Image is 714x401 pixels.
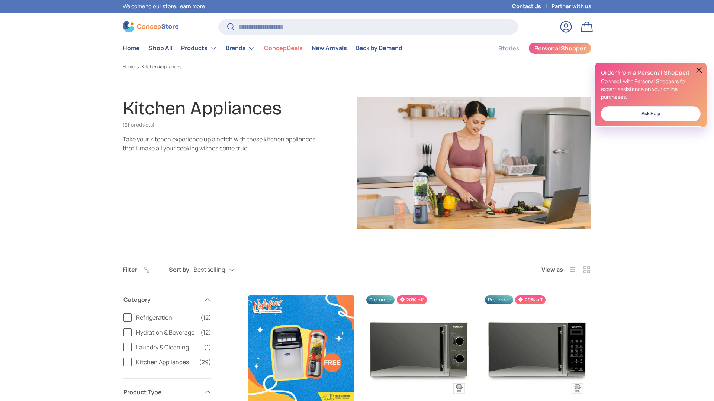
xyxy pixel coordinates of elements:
a: Learn more [177,3,205,10]
a: New Arrivals [312,41,347,55]
a: Kitchen Appliances [142,65,181,69]
a: Back by Demand [356,41,402,55]
span: Pre-order [366,295,395,304]
span: Best selling [194,266,225,273]
button: Best selling [194,263,250,276]
a: Partner with us [551,2,591,10]
span: Kitchen Appliances [136,358,194,366]
span: (1) [204,343,211,352]
p: Connect with Personal Shoppers for expert assistance on your online purchases. [601,77,701,100]
summary: Products [177,41,221,56]
a: Stories [498,41,520,56]
h1: Kitchen Appliances [123,97,282,119]
span: (12) [200,328,211,337]
span: 20% off [397,295,427,304]
h2: Order from a Personal Shopper! [601,69,701,77]
nav: Secondary [480,41,591,56]
a: Ask Help [601,106,701,121]
nav: Breadcrumbs [123,63,591,70]
span: View as [541,265,563,274]
button: Filter [123,265,151,274]
label: Sort by [169,265,194,274]
span: Refrigeration [136,313,196,322]
a: Personal Shopper [528,42,591,54]
a: Products [181,41,217,56]
span: Product Type [123,388,199,397]
span: (12) [200,313,211,322]
a: Brands [226,41,255,56]
a: Home [123,65,135,69]
span: Personal Shopper [534,45,586,51]
span: Hydration & Beverage [136,328,196,337]
img: ConcepStore [123,21,178,32]
span: Laundry & Cleaning [136,343,199,352]
p: Welcome to our store. [123,2,205,10]
a: ConcepDeals [264,41,303,55]
img: Kitchen Appliances [357,97,591,229]
span: Category [123,295,199,304]
span: Pre-order [485,295,513,304]
summary: Brands [221,41,260,56]
a: Home [123,41,140,55]
summary: Category [123,286,211,313]
a: Shop All [149,41,172,55]
span: (29) [199,358,211,366]
span: (61 products) [123,122,154,128]
span: Filter [123,265,137,274]
div: Take your kitchen experience up a notch with these kitchen appliances that’ll make all your cooki... [123,135,315,153]
a: Contact Us [512,2,551,10]
nav: Primary [123,41,402,56]
span: 20% off [515,295,545,304]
